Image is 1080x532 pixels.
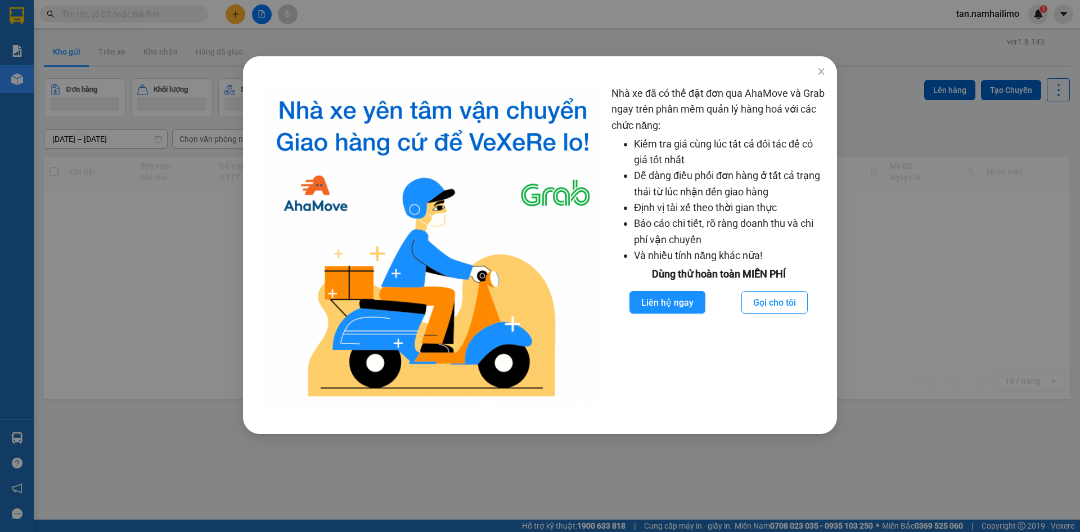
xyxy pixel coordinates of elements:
[805,56,837,88] button: Close
[641,296,694,310] span: Liên hệ ngay
[634,136,826,168] li: Kiểm tra giá cùng lúc tất cả đối tác để có giá tốt nhất
[634,216,826,248] li: Báo cáo chi tiết, rõ ràng doanh thu và chi phí vận chuyển
[753,296,796,310] span: Gọi cho tôi
[611,86,826,406] div: Nhà xe đã có thể đặt đơn qua AhaMove và Grab ngay trên phần mềm quản lý hàng hoá với các chức năng:
[634,248,826,263] li: Và nhiều tính năng khác nữa!
[817,67,826,76] span: close
[634,168,826,200] li: Dễ dàng điều phối đơn hàng ở tất cả trạng thái từ lúc nhận đến giao hàng
[634,200,826,216] li: Định vị tài xế theo thời gian thực
[263,86,602,406] img: logo
[741,291,808,314] button: Gọi cho tôi
[611,266,826,282] div: Dùng thử hoàn toàn MIỄN PHÍ
[629,291,705,314] button: Liên hệ ngay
